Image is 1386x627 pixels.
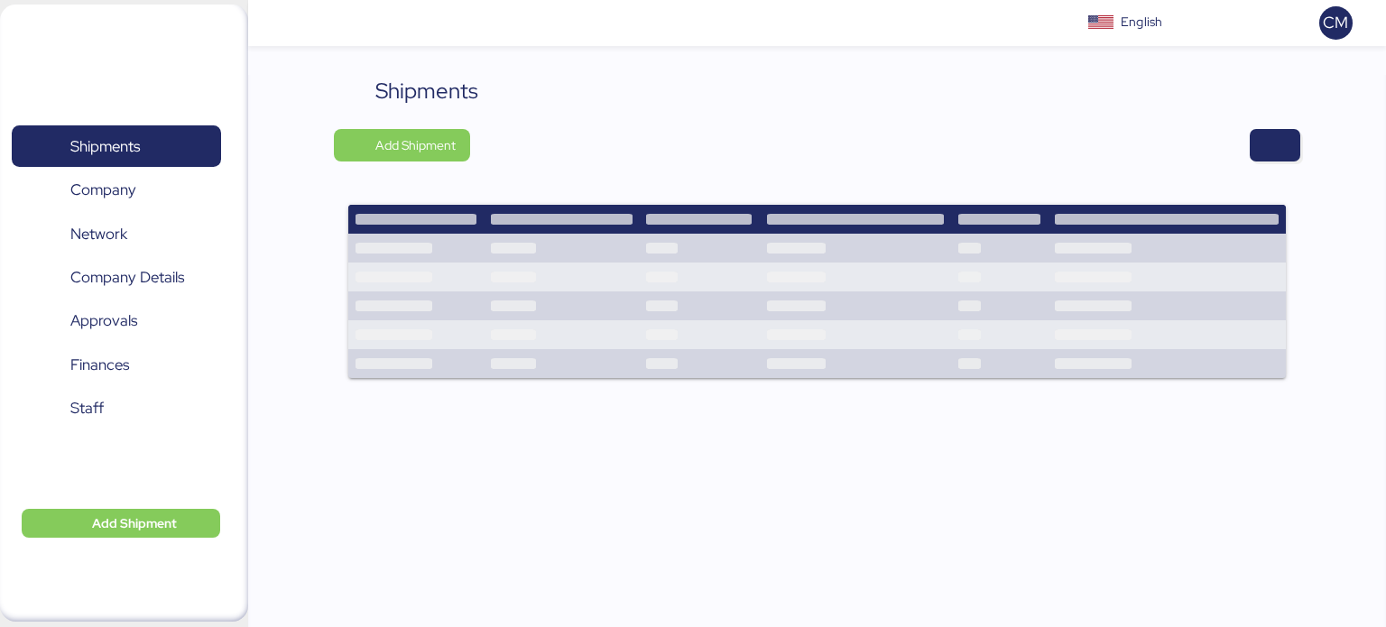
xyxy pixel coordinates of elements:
div: English [1121,13,1162,32]
span: Shipments [70,134,140,160]
span: Finances [70,352,129,378]
a: Staff [12,388,221,429]
a: Company Details [12,257,221,299]
a: Approvals [12,300,221,342]
span: Add Shipment [92,512,177,534]
span: Staff [70,395,104,421]
button: Menu [259,8,290,39]
span: Approvals [70,308,137,334]
a: Shipments [12,125,221,167]
a: Company [12,170,221,211]
span: Add Shipment [375,134,456,156]
button: Add Shipment [334,129,470,161]
a: Finances [12,345,221,386]
span: Network [70,221,127,247]
a: Network [12,213,221,254]
span: Company [70,177,136,203]
span: Company Details [70,264,184,290]
div: Shipments [375,75,478,107]
span: CM [1323,11,1348,34]
button: Add Shipment [22,509,220,538]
